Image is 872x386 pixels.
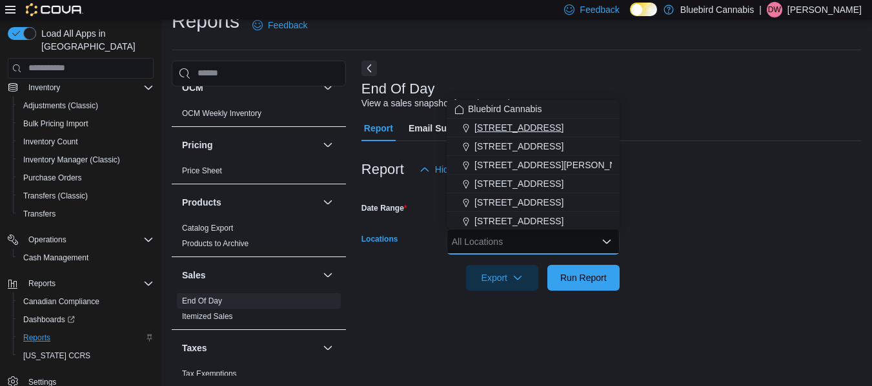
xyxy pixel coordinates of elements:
div: Pricing [172,163,346,184]
a: End Of Day [182,296,222,305]
span: Transfers (Classic) [18,188,154,204]
span: Purchase Orders [18,170,154,186]
button: Reports [13,329,159,347]
span: Purchase Orders [23,173,82,183]
button: Transfers [13,205,159,223]
span: Products to Archive [182,238,248,249]
span: Inventory [28,82,60,93]
button: Pricing [182,139,318,151]
button: Sales [182,269,318,282]
span: Inventory Count [23,137,78,147]
span: Cash Management [23,253,88,263]
span: [STREET_ADDRESS] [474,121,563,134]
span: Feedback [580,3,619,16]
a: Inventory Count [18,134,83,150]
span: Dw [768,2,781,17]
span: Transfers [18,206,154,222]
span: Canadian Compliance [18,294,154,309]
span: OCM Weekly Inventory [182,108,261,119]
button: [STREET_ADDRESS] [447,175,620,193]
button: Inventory [23,80,65,95]
span: Transfers [23,209,56,219]
span: Adjustments (Classic) [18,98,154,113]
img: Cova [26,3,83,16]
span: Cash Management [18,250,154,265]
input: Dark Mode [630,3,657,16]
h3: Products [182,196,221,209]
span: Reports [28,278,56,289]
button: [STREET_ADDRESS] [447,212,620,231]
a: Catalog Export [182,224,233,233]
span: Inventory Count [18,134,154,150]
span: Report [364,115,393,141]
span: Reports [18,330,154,345]
a: [US_STATE] CCRS [18,348,96,363]
button: Reports [3,275,159,293]
button: Run Report [547,265,620,291]
button: Export [466,265,538,291]
a: Purchase Orders [18,170,87,186]
span: Transfers (Classic) [23,191,88,201]
button: Inventory Count [13,133,159,151]
span: Reports [23,276,154,291]
button: [STREET_ADDRESS] [447,193,620,212]
a: Products to Archive [182,239,248,248]
span: Dashboards [18,312,154,327]
span: Washington CCRS [18,348,154,363]
span: Load All Apps in [GEOGRAPHIC_DATA] [36,27,154,53]
button: OCM [320,80,336,95]
div: OCM [172,106,346,126]
h1: Reports [172,8,239,34]
span: Email Subscription [409,115,491,141]
span: Canadian Compliance [23,296,99,307]
span: Bulk Pricing Import [18,116,154,131]
button: Bluebird Cannabis [447,100,620,119]
p: Bluebird Cannabis [680,2,754,17]
button: Canadian Compliance [13,293,159,311]
button: Taxes [320,340,336,356]
a: OCM Weekly Inventory [182,109,261,118]
div: Dustin watts [767,2,782,17]
span: Hide Parameters [435,163,503,176]
span: Inventory [23,80,154,95]
span: Inventory Manager (Classic) [23,155,120,165]
button: Adjustments (Classic) [13,97,159,115]
a: Reports [18,330,56,345]
button: Pricing [320,137,336,153]
a: Transfers (Classic) [18,188,93,204]
a: Bulk Pricing Import [18,116,94,131]
button: Next [361,61,377,76]
span: Reports [23,333,50,343]
a: Transfers [18,206,61,222]
div: Choose from the following options [447,100,620,324]
h3: OCM [182,81,203,94]
span: Operations [28,235,66,245]
button: [STREET_ADDRESS] [447,119,620,137]
a: Itemized Sales [182,312,233,321]
button: [STREET_ADDRESS][PERSON_NAME] [447,156,620,175]
h3: Report [361,162,404,177]
a: Dashboards [13,311,159,329]
span: Adjustments (Classic) [23,101,98,111]
span: [STREET_ADDRESS][PERSON_NAME] [474,159,638,171]
span: Price Sheet [182,166,222,176]
button: Sales [320,267,336,283]
span: End Of Day [182,296,222,306]
button: Hide Parameters [414,157,508,182]
label: Date Range [361,203,407,213]
button: Reports [23,276,61,291]
span: Export [474,265,531,291]
button: Inventory Manager (Classic) [13,151,159,169]
span: Catalog Export [182,223,233,233]
span: Bluebird Cannabis [468,102,542,115]
button: [US_STATE] CCRS [13,347,159,365]
a: Cash Management [18,250,94,265]
div: Products [172,220,346,256]
h3: End Of Day [361,81,435,97]
span: [US_STATE] CCRS [23,351,90,361]
button: Purchase Orders [13,169,159,187]
a: Dashboards [18,312,80,327]
button: Products [182,196,318,209]
label: Locations [361,234,398,244]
